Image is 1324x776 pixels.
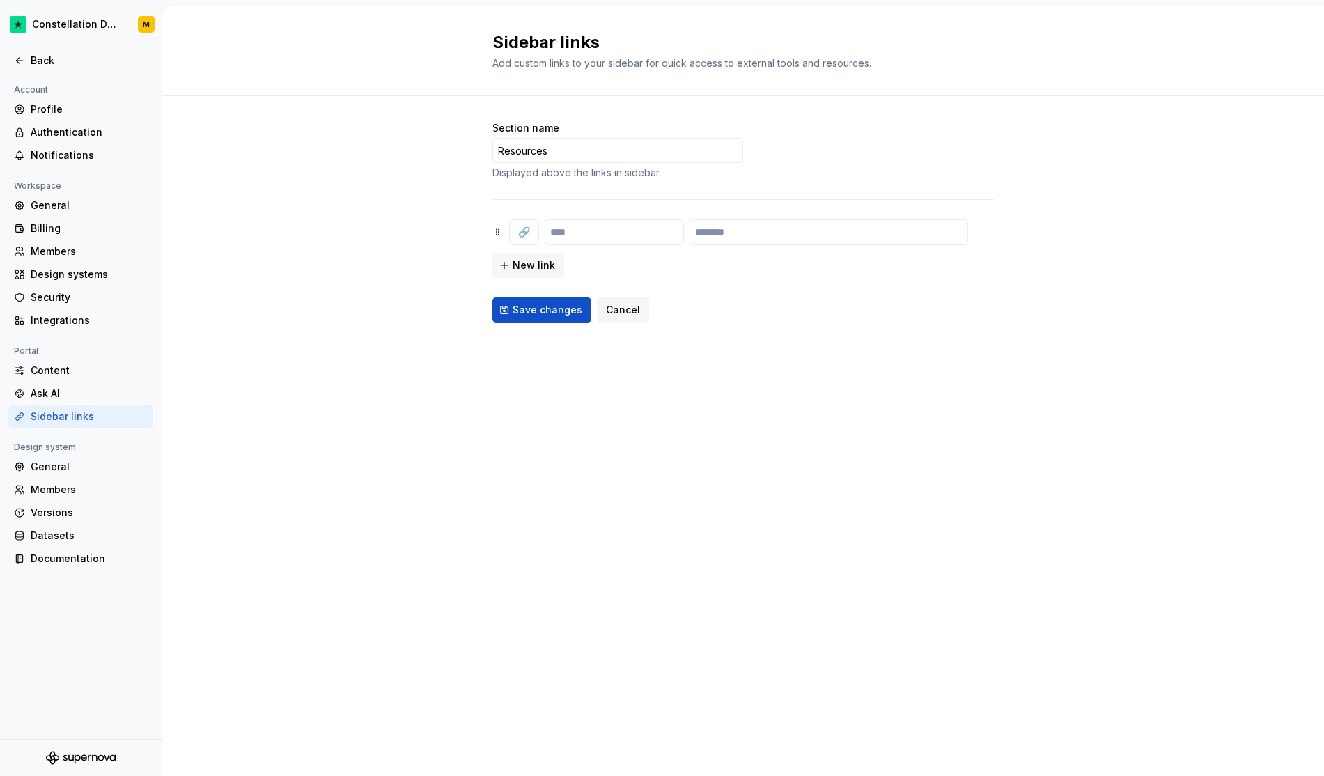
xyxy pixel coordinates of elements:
a: Documentation [8,548,153,570]
div: Profile [31,102,148,116]
span: Save changes [513,303,582,317]
span: 🔗 [518,225,530,239]
a: General [8,194,153,217]
a: Content [8,359,153,382]
div: Ask AI [31,387,148,401]
div: Versions [31,506,148,520]
div: Integrations [31,313,148,327]
span: New link [513,258,555,272]
div: Constellation Design System [32,17,121,31]
a: Ask AI [8,382,153,405]
div: Sidebar links [31,410,148,424]
div: Datasets [31,529,148,543]
a: Security [8,286,153,309]
a: Members [8,479,153,501]
div: General [31,460,148,474]
a: Design systems [8,263,153,286]
span: Add custom links to your sidebar for quick access to external tools and resources. [492,57,871,69]
div: M [143,19,150,30]
div: Workspace [8,178,67,194]
button: Save changes [492,297,591,323]
a: Billing [8,217,153,240]
a: Back [8,49,153,72]
div: Design system [8,439,81,456]
h2: Sidebar links [492,31,977,54]
div: Billing [31,222,148,235]
img: d602db7a-5e75-4dfe-a0a4-4b8163c7bad2.png [10,16,26,33]
div: Authentication [31,125,148,139]
button: New link [492,253,564,278]
div: Design systems [31,267,148,281]
button: Constellation Design SystemM [3,9,159,40]
div: Documentation [31,552,148,566]
div: Members [31,245,148,258]
a: Integrations [8,309,153,332]
div: Content [31,364,148,378]
a: Authentication [8,121,153,143]
div: Displayed above the links in sidebar. [492,166,743,180]
a: General [8,456,153,478]
button: 🔗 [509,219,539,245]
a: Datasets [8,525,153,547]
button: Cancel [597,297,649,323]
label: Section name [492,121,559,135]
div: Back [31,54,148,68]
div: Account [8,82,54,98]
a: Notifications [8,144,153,166]
div: Security [31,290,148,304]
a: Sidebar links [8,405,153,428]
div: Portal [8,343,44,359]
div: Members [31,483,148,497]
div: Notifications [31,148,148,162]
span: Cancel [606,303,640,317]
svg: Supernova Logo [46,751,116,765]
a: Profile [8,98,153,121]
div: General [31,199,148,212]
a: Members [8,240,153,263]
a: Versions [8,502,153,524]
